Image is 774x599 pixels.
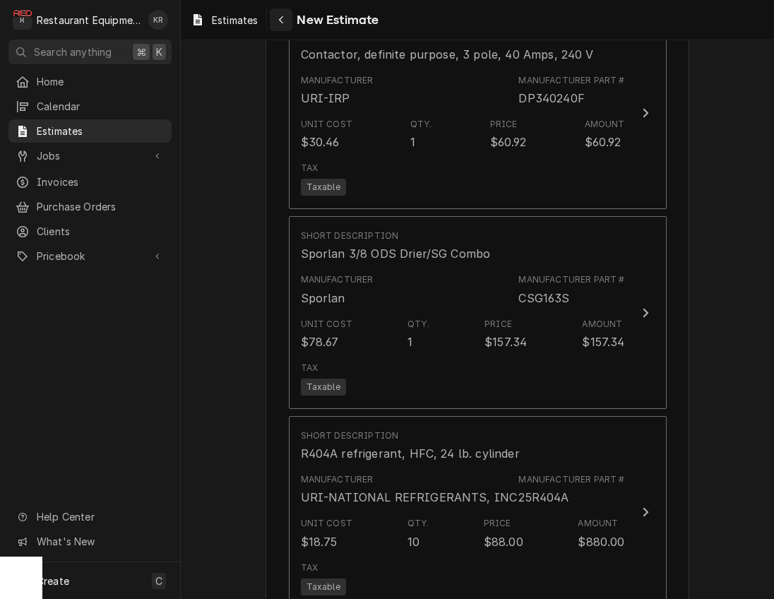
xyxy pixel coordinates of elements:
[484,318,512,331] div: Price
[301,473,518,506] div: Manufacturer
[490,134,527,150] div: $60.92
[578,517,618,530] div: Amount
[13,10,32,30] div: R
[518,489,568,506] div: Part Number
[37,199,165,214] span: Purchase Orders
[301,118,352,131] div: Unit Cost
[407,318,429,331] div: Qty.
[407,533,419,550] div: 10
[582,333,624,350] div: $157.34
[37,99,165,114] span: Calendar
[301,445,520,462] div: R404A refrigerant, HFC, 24 lb. cylinder
[8,40,172,64] button: Search anything⌘K
[289,216,667,409] button: Update Line Item
[292,11,379,30] span: New Estimate
[136,45,146,59] span: ⌘
[301,318,352,331] div: Unit Cost
[37,124,165,138] span: Estimates
[301,273,374,306] div: Manufacturer
[518,273,624,286] div: Manufacturer Part #
[156,45,162,59] span: K
[301,134,340,150] div: $30.46
[518,473,624,506] div: Part Number
[410,118,432,131] div: Qty.
[212,13,258,28] span: Estimates
[34,45,112,59] span: Search anything
[155,574,162,588] span: C
[518,290,569,307] div: Part Number
[301,290,345,307] div: Manufacturer
[301,579,346,595] span: Taxable
[407,517,429,530] div: Qty.
[8,195,172,218] a: Purchase Orders
[13,10,32,30] div: Restaurant Equipment Diagnostics's Avatar
[37,509,163,524] span: Help Center
[37,148,143,163] span: Jobs
[148,10,168,30] div: KR
[301,562,318,574] div: Tax
[518,74,624,107] div: Part Number
[8,119,172,143] a: Estimates
[8,70,172,93] a: Home
[484,533,523,550] div: $88.00
[410,134,415,150] div: 1
[518,273,624,306] div: Part Number
[289,16,667,209] button: Update Line Item
[585,134,621,150] div: $60.92
[37,174,165,189] span: Invoices
[518,74,624,87] div: Manufacturer Part #
[37,13,141,28] div: Restaurant Equipment Diagnostics
[301,90,350,107] div: Manufacturer
[301,429,399,442] div: Short Description
[301,162,318,174] div: Tax
[301,489,518,506] div: Manufacturer
[301,74,374,107] div: Manufacturer
[301,333,339,350] div: $78.67
[301,533,338,550] div: $18.75
[301,46,594,63] div: Contactor, definite purpose, 3 pole, 40 Amps, 240 V
[301,245,491,262] div: Sporlan 3/8 ODS Drier/SG Combo
[8,505,172,528] a: Go to Help Center
[301,179,346,196] span: Taxable
[301,473,374,486] div: Manufacturer
[578,533,624,550] div: $880.00
[301,230,399,242] div: Short Description
[484,517,511,530] div: Price
[8,244,172,268] a: Go to Pricebook
[301,362,318,374] div: Tax
[37,249,143,263] span: Pricebook
[8,95,172,118] a: Calendar
[301,74,374,87] div: Manufacturer
[37,224,165,239] span: Clients
[490,118,518,131] div: Price
[8,530,172,553] a: Go to What's New
[185,8,263,32] a: Estimates
[301,379,346,396] span: Taxable
[301,517,352,530] div: Unit Cost
[582,318,622,331] div: Amount
[518,90,584,107] div: Part Number
[8,220,172,243] a: Clients
[148,10,168,30] div: Kelli Robinette's Avatar
[270,8,292,31] button: Navigate back
[8,144,172,167] a: Go to Jobs
[301,273,374,286] div: Manufacturer
[518,473,624,486] div: Manufacturer Part #
[37,74,165,89] span: Home
[585,118,625,131] div: Amount
[37,575,69,587] span: Create
[407,333,412,350] div: 1
[8,170,172,194] a: Invoices
[484,333,527,350] div: $157.34
[37,534,163,549] span: What's New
